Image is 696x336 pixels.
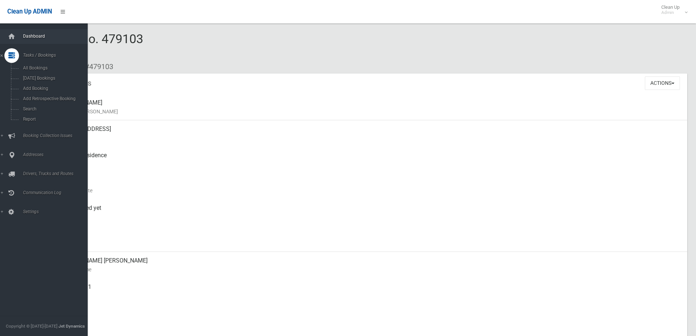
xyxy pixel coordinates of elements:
span: Clean Up ADMIN [7,8,52,15]
div: [PERSON_NAME] [58,94,681,120]
span: Search [21,106,87,112]
span: Add Retrospective Booking [21,96,87,101]
span: Settings [21,209,93,214]
div: [DATE] [58,173,681,199]
span: Drivers, Trucks and Routes [21,171,93,176]
span: Dashboard [21,34,93,39]
span: All Bookings [21,65,87,71]
small: Admin [661,10,680,15]
div: Not collected yet [58,199,681,226]
span: [DATE] Bookings [21,76,87,81]
div: None given [58,305,681,331]
small: Collected At [58,212,681,221]
div: Front of Residence [58,147,681,173]
span: Booking Collection Issues [21,133,93,138]
div: [DATE] [58,226,681,252]
span: Communication Log [21,190,93,195]
span: Report [21,117,87,122]
span: Copyright © [DATE]-[DATE] [6,324,57,329]
small: Landline [58,318,681,326]
span: Tasks / Bookings [21,53,93,58]
div: [STREET_ADDRESS] [58,120,681,147]
small: Pickup Point [58,160,681,169]
small: Collection Date [58,186,681,195]
span: Add Booking [21,86,87,91]
span: Booking No. 479103 [32,31,143,60]
small: Address [58,133,681,142]
strong: Jet Dynamics [58,324,85,329]
small: Name of [PERSON_NAME] [58,107,681,116]
small: Mobile [58,291,681,300]
span: Clean Up [658,4,687,15]
span: Addresses [21,152,93,157]
small: Zone [58,239,681,248]
small: Contact Name [58,265,681,274]
button: Actions [645,76,680,90]
div: [PERSON_NAME] [PERSON_NAME] [58,252,681,278]
li: #479103 [80,60,113,73]
div: 0424900911 [58,278,681,305]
